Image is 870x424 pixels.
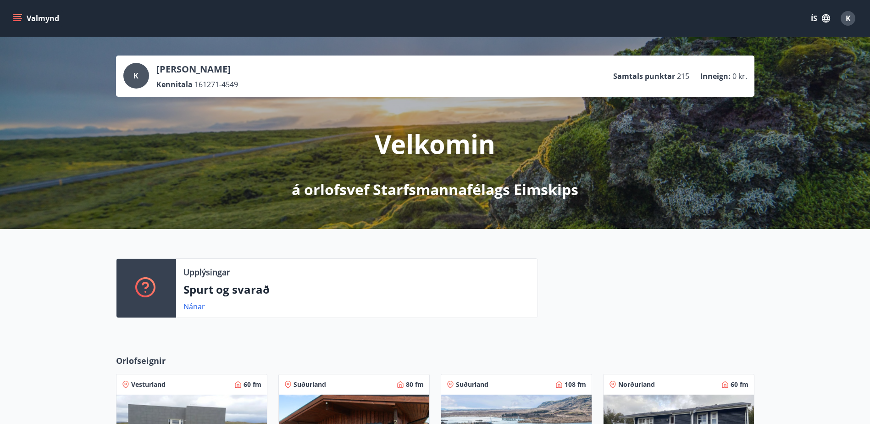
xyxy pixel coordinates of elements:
span: K [846,13,851,23]
p: Kennitala [156,79,193,89]
button: K [837,7,859,29]
span: 108 fm [565,380,586,389]
span: Vesturland [131,380,166,389]
p: Velkomin [375,126,495,161]
span: 215 [677,71,689,81]
button: ÍS [806,10,835,27]
p: á orlofsvef Starfsmannafélags Eimskips [292,179,578,200]
span: 60 fm [244,380,261,389]
p: Samtals punktar [613,71,675,81]
p: Inneign : [700,71,731,81]
p: Upplýsingar [183,266,230,278]
span: Suðurland [456,380,488,389]
button: menu [11,10,63,27]
span: 80 fm [406,380,424,389]
span: 60 fm [731,380,748,389]
span: 161271-4549 [194,79,238,89]
a: Nánar [183,301,205,312]
span: Suðurland [294,380,326,389]
span: 0 kr. [732,71,747,81]
span: Orlofseignir [116,355,166,367]
p: Spurt og svarað [183,282,530,297]
span: Norðurland [618,380,655,389]
span: K [133,71,139,81]
p: [PERSON_NAME] [156,63,238,76]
